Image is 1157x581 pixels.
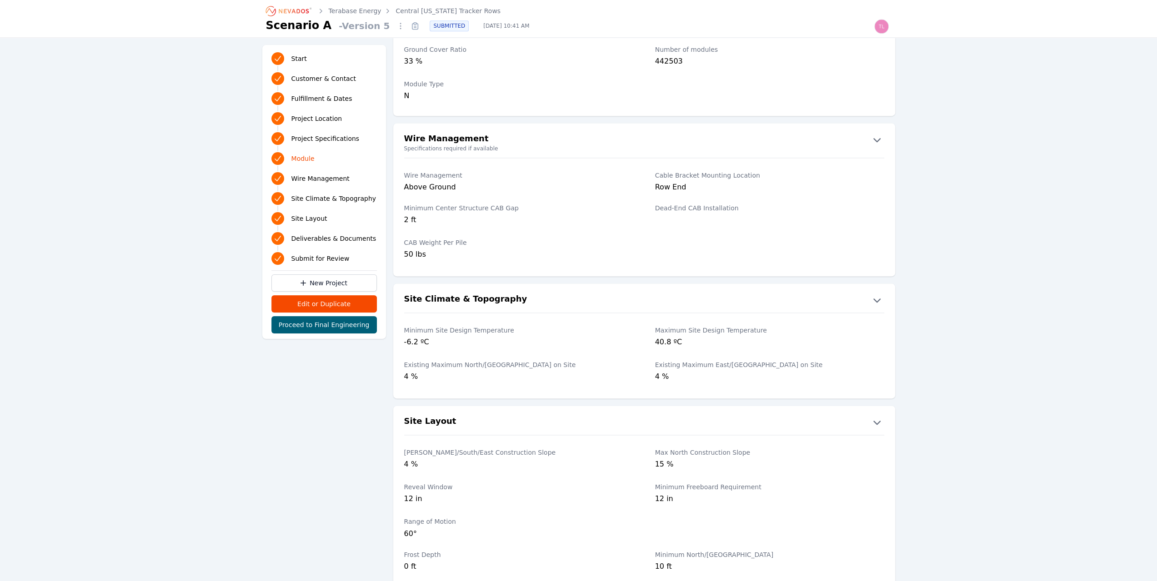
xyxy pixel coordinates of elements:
div: SUBMITTED [430,20,469,31]
div: 33 % [404,56,633,69]
div: 442503 [655,56,884,69]
div: 12 in [655,493,884,506]
div: 50 lbs [404,249,633,262]
h1: Scenario A [266,18,332,33]
button: Edit or Duplicate [271,295,377,313]
button: Site Climate & Topography [393,293,895,307]
label: Existing Maximum North/[GEOGRAPHIC_DATA] on Site [404,360,633,369]
a: Terabase Energy [329,6,381,15]
label: Cable Bracket Mounting Location [655,171,884,180]
div: 40.8 ºC [655,337,884,349]
label: Wire Management [404,171,633,180]
nav: Progress [271,50,377,267]
h2: Site Climate & Topography [404,293,527,307]
div: 4 % [404,371,633,384]
label: Reveal Window [404,482,633,492]
nav: Breadcrumb [266,4,501,18]
span: Fulfillment & Dates [291,94,352,103]
span: Site Layout [291,214,327,223]
span: - Version 5 [335,20,393,32]
span: Submit for Review [291,254,350,263]
div: N [404,90,633,101]
a: New Project [271,274,377,292]
div: 4 % [655,371,884,384]
div: 60° [404,528,633,539]
span: Start [291,54,307,63]
span: Project Location [291,114,342,123]
label: Minimum Freeboard Requirement [655,482,884,492]
label: Minimum Site Design Temperature [404,326,633,335]
div: Above Ground [404,182,633,193]
label: Range of Motion [404,517,633,526]
label: Minimum North/[GEOGRAPHIC_DATA] [655,550,884,559]
button: Wire Management [393,132,895,147]
div: 4 % [404,459,633,472]
span: Module [291,154,315,163]
span: Wire Management [291,174,350,183]
label: Ground Cover Ratio [404,45,633,54]
h2: Wire Management [404,132,489,147]
img: tle@terabase.energy [874,19,889,34]
div: -6.2 ºC [404,337,633,349]
span: Site Climate & Topography [291,194,376,203]
span: Deliverables & Documents [291,234,376,243]
label: Existing Maximum East/[GEOGRAPHIC_DATA] on Site [655,360,884,369]
label: Module Type [404,79,633,89]
a: Central [US_STATE] Tracker Rows [396,6,501,15]
div: 0 ft [404,561,633,573]
div: 10 ft [655,561,884,573]
div: Row End [655,182,884,193]
button: Site Layout [393,415,895,429]
span: Customer & Contact [291,74,356,83]
label: Dead-End CAB Installation [655,204,884,213]
span: [DATE] 10:41 AM [476,22,536,30]
label: Maximum Site Design Temperature [655,326,884,335]
label: Number of modules [655,45,884,54]
label: Frost Depth [404,550,633,559]
label: Max North Construction Slope [655,448,884,457]
button: Proceed to Final Engineering [271,316,377,333]
span: Project Specifications [291,134,360,143]
h2: Site Layout [404,415,456,429]
label: CAB Weight Per Pile [404,238,633,247]
div: 2 ft [404,214,633,227]
label: Minimum Center Structure CAB Gap [404,204,633,213]
small: Specifications required if available [393,145,895,152]
div: 15 % [655,459,884,472]
div: 12 in [404,493,633,506]
label: [PERSON_NAME]/South/East Construction Slope [404,448,633,457]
